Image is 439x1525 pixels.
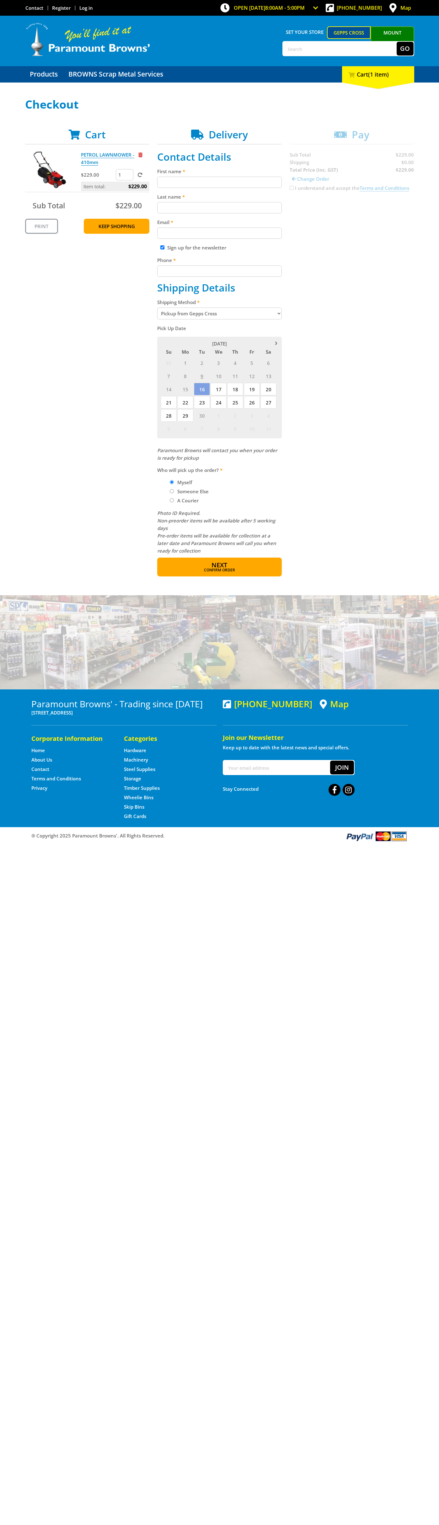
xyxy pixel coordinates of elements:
[260,348,276,356] span: Sa
[227,396,243,409] span: 25
[244,422,260,435] span: 10
[177,383,193,395] span: 15
[260,409,276,422] span: 4
[211,396,227,409] span: 24
[81,171,115,179] p: $229.00
[342,66,414,83] div: Cart
[161,370,177,382] span: 7
[157,218,282,226] label: Email
[227,348,243,356] span: Th
[31,747,45,754] a: Go to the Home page
[345,830,408,842] img: PayPal, Mastercard, Visa accepted
[25,22,151,57] img: Paramount Browns'
[211,422,227,435] span: 8
[161,356,177,369] span: 31
[223,761,330,774] input: Your email address
[31,757,52,763] a: Go to the About Us page
[157,168,282,175] label: First name
[124,734,204,743] h5: Categories
[244,370,260,382] span: 12
[211,383,227,395] span: 17
[171,568,268,572] span: Confirm order
[194,409,210,422] span: 30
[124,794,153,801] a: Go to the Wheelie Bins page
[115,201,142,211] span: $229.00
[170,480,174,484] input: Please select who will pick up the order.
[157,447,277,461] em: Paramount Browns will contact you when your order is ready for pickup
[177,396,193,409] span: 22
[227,356,243,369] span: 4
[124,785,160,791] a: Go to the Timber Supplies page
[124,747,146,754] a: Go to the Hardware page
[138,152,142,158] a: Remove from cart
[397,42,414,56] button: Go
[175,477,194,488] label: Myself
[79,5,93,11] a: Log in
[124,775,141,782] a: Go to the Storage page
[330,761,354,774] button: Join
[124,766,155,773] a: Go to the Steel Supplies page
[234,4,305,11] span: OPEN [DATE]
[212,340,227,347] span: [DATE]
[211,561,227,569] span: Next
[157,308,282,319] select: Please select a shipping method.
[25,830,414,842] div: ® Copyright 2025 Paramount Browns'. All Rights Reserved.
[52,5,71,11] a: Go to the registration page
[177,356,193,369] span: 1
[211,409,227,422] span: 1
[161,396,177,409] span: 21
[31,775,81,782] a: Go to the Terms and Conditions page
[283,42,397,56] input: Search
[244,356,260,369] span: 5
[194,348,210,356] span: Tu
[157,202,282,213] input: Please enter your last name.
[170,498,174,502] input: Please select who will pick up the order.
[157,227,282,239] input: Please enter your email address.
[84,219,149,234] a: Keep Shopping
[227,409,243,422] span: 2
[85,128,106,141] span: Cart
[161,383,177,395] span: 14
[194,370,210,382] span: 9
[124,804,144,810] a: Go to the Skip Bins page
[157,324,282,332] label: Pick Up Date
[177,422,193,435] span: 6
[25,5,43,11] a: Go to the Contact page
[25,219,58,234] a: Print
[227,370,243,382] span: 11
[260,370,276,382] span: 13
[157,256,282,264] label: Phone
[175,495,201,506] label: A Courier
[157,298,282,306] label: Shipping Method
[211,370,227,382] span: 10
[223,781,355,796] div: Stay Connected
[31,766,49,773] a: Go to the Contact page
[260,422,276,435] span: 11
[25,98,414,111] h1: Checkout
[194,422,210,435] span: 7
[194,383,210,395] span: 16
[211,356,227,369] span: 3
[368,71,389,78] span: (1 item)
[157,151,282,163] h2: Contact Details
[177,409,193,422] span: 29
[31,709,217,716] p: [STREET_ADDRESS]
[81,182,149,191] p: Item total:
[157,558,282,576] button: Next Confirm order
[157,282,282,294] h2: Shipping Details
[244,396,260,409] span: 26
[260,396,276,409] span: 27
[371,26,414,50] a: Mount [PERSON_NAME]
[157,510,276,554] em: Photo ID Required. Non-preorder items will be available after 5 working days Pre-order items will...
[227,383,243,395] span: 18
[161,422,177,435] span: 5
[31,699,217,709] h3: Paramount Browns' - Trading since [DATE]
[31,734,111,743] h5: Corporate Information
[177,370,193,382] span: 8
[244,409,260,422] span: 3
[157,177,282,188] input: Please enter your first name.
[124,813,146,820] a: Go to the Gift Cards page
[209,128,248,141] span: Delivery
[244,383,260,395] span: 19
[320,699,349,709] a: View a map of Gepps Cross location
